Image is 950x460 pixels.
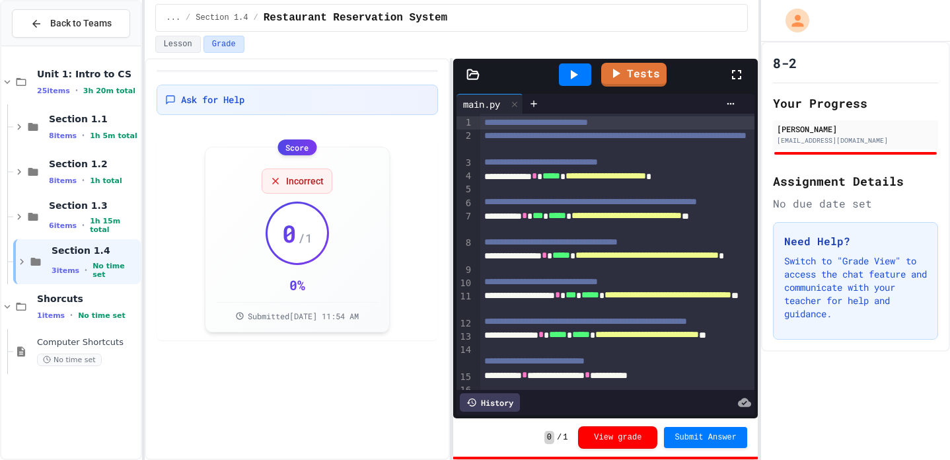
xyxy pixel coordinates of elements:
span: 8 items [49,176,77,185]
span: • [82,175,85,186]
div: 10 [457,277,473,290]
span: 1h total [90,176,122,185]
div: 11 [457,290,473,317]
div: 16 [457,384,473,411]
div: [EMAIL_ADDRESS][DOMAIN_NAME] [777,135,934,145]
div: Score [277,139,316,155]
span: No time set [37,354,102,366]
button: Back to Teams [12,9,130,38]
span: • [75,85,78,96]
div: My Account [772,5,813,36]
span: 1 items [37,311,65,320]
span: / 1 [298,229,312,247]
button: Submit Answer [664,427,747,448]
div: 0 % [289,276,305,294]
span: Section 1.1 [49,113,138,125]
div: 6 [457,197,473,210]
button: Lesson [155,36,201,53]
span: Restaurant Reservation System [264,10,447,26]
span: Section 1.4 [52,245,138,256]
span: 1 [563,432,567,443]
span: 1h 15m total [90,217,137,234]
span: / [254,13,258,23]
span: Submitted [DATE] 11:54 AM [248,311,359,321]
h1: 8-2 [773,54,797,72]
div: 1 [457,116,473,130]
span: 8 items [49,132,77,140]
div: No due date set [773,196,938,211]
span: • [82,130,85,141]
span: 0 [282,220,297,247]
span: • [85,265,87,276]
span: 0 [544,431,554,444]
div: main.py [457,94,523,114]
span: Shorcuts [37,293,138,305]
a: Tests [601,63,667,87]
span: 3 items [52,266,79,275]
div: 5 [457,183,473,196]
button: View grade [578,426,657,449]
div: 3 [457,157,473,170]
h3: Need Help? [784,233,927,249]
span: • [70,310,73,321]
span: Incorrect [286,174,324,188]
h2: Assignment Details [773,172,938,190]
div: History [460,393,520,412]
span: 25 items [37,87,70,95]
span: Section 1.3 [49,200,138,211]
button: Grade [203,36,244,53]
span: 1h 5m total [90,132,137,140]
span: Computer Shortcuts [37,337,138,348]
span: No time set [92,262,137,279]
span: • [82,220,85,231]
span: Submit Answer [675,432,737,443]
p: Switch to "Grade View" to access the chat feature and communicate with your teacher for help and ... [784,254,927,321]
div: 9 [457,264,473,277]
span: 6 items [49,221,77,230]
div: 7 [457,210,473,237]
span: Section 1.2 [49,158,138,170]
span: / [557,432,562,443]
span: / [186,13,190,23]
span: Ask for Help [181,93,244,106]
span: ... [166,13,181,23]
div: 14 [457,344,473,371]
div: main.py [457,97,507,111]
div: 2 [457,130,473,157]
div: 13 [457,330,473,344]
iframe: chat widget [840,350,937,406]
div: [PERSON_NAME] [777,123,934,135]
div: 15 [457,371,473,384]
span: No time set [78,311,126,320]
div: 4 [457,170,473,183]
iframe: chat widget [895,407,937,447]
div: 12 [457,317,473,330]
div: 8 [457,237,473,264]
h2: Your Progress [773,94,938,112]
span: Unit 1: Intro to CS [37,68,138,80]
span: Back to Teams [50,17,112,30]
span: Section 1.4 [196,13,248,23]
span: 3h 20m total [83,87,135,95]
